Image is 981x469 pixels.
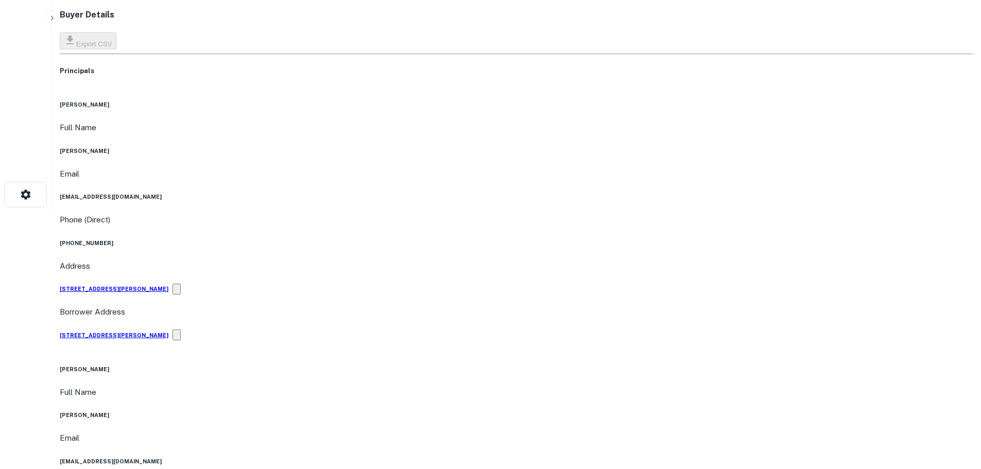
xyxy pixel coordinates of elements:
[60,214,110,226] p: Phone (Direct)
[60,365,973,373] h6: [PERSON_NAME]
[930,387,981,436] iframe: Chat Widget
[60,147,973,155] h6: [PERSON_NAME]
[60,193,973,201] h6: [EMAIL_ADDRESS][DOMAIN_NAME]
[60,168,973,180] p: Email
[60,285,168,293] h6: [STREET_ADDRESS][PERSON_NAME]
[60,432,973,444] p: Email
[60,331,168,339] h6: [STREET_ADDRESS][PERSON_NAME]
[60,306,973,318] p: Borrower Address
[60,272,168,306] a: [STREET_ADDRESS][PERSON_NAME]
[60,9,973,21] h4: Buyer Details
[60,318,168,352] a: [STREET_ADDRESS][PERSON_NAME]
[60,32,116,49] button: Export CSV
[60,100,973,109] h6: [PERSON_NAME]
[60,386,973,398] p: Full Name
[60,239,973,247] h6: [PHONE_NUMBER]
[173,284,181,294] button: Copy Address
[60,66,973,76] h5: Principals
[60,260,973,272] p: Address
[60,457,973,465] h6: [EMAIL_ADDRESS][DOMAIN_NAME]
[173,329,181,340] button: Copy Address
[60,411,973,419] h6: [PERSON_NAME]
[60,121,973,134] p: Full Name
